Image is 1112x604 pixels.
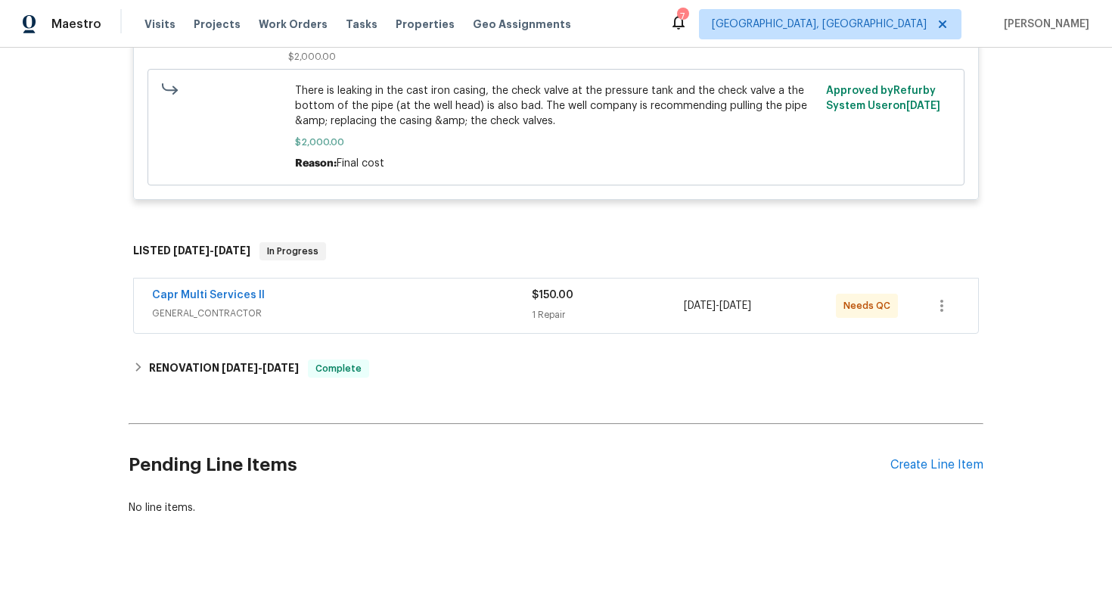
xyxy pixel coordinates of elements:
[473,17,571,32] span: Geo Assignments
[129,430,890,500] h2: Pending Line Items
[194,17,241,32] span: Projects
[129,227,983,276] div: LISTED [DATE]-[DATE]In Progress
[295,83,818,129] span: There is leaking in the cast iron casing, the check valve at the pressure tank and the check valv...
[712,17,927,32] span: [GEOGRAPHIC_DATA], [GEOGRAPHIC_DATA]
[346,19,377,30] span: Tasks
[288,52,336,61] span: $2,000.00
[309,361,368,376] span: Complete
[396,17,455,32] span: Properties
[532,307,684,322] div: 1 Repair
[906,101,940,111] span: [DATE]
[133,242,250,260] h6: LISTED
[51,17,101,32] span: Maestro
[532,290,573,300] span: $150.00
[261,244,325,259] span: In Progress
[129,350,983,387] div: RENOVATION [DATE]-[DATE]Complete
[295,158,337,169] span: Reason:
[719,300,751,311] span: [DATE]
[173,245,210,256] span: [DATE]
[684,298,751,313] span: -
[843,298,896,313] span: Needs QC
[998,17,1089,32] span: [PERSON_NAME]
[826,86,940,111] span: Approved by Refurby System User on
[890,458,983,472] div: Create Line Item
[152,306,532,321] span: GENERAL_CONTRACTOR
[684,300,716,311] span: [DATE]
[149,360,299,378] h6: RENOVATION
[295,135,818,150] span: $2,000.00
[222,363,258,373] span: [DATE]
[214,245,250,256] span: [DATE]
[129,500,983,515] div: No line items.
[677,9,688,24] div: 7
[173,245,250,256] span: -
[222,363,299,373] span: -
[259,17,328,32] span: Work Orders
[337,158,384,169] span: Final cost
[262,363,299,373] span: [DATE]
[152,290,265,300] a: Capr Multi Services ll
[144,17,175,32] span: Visits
